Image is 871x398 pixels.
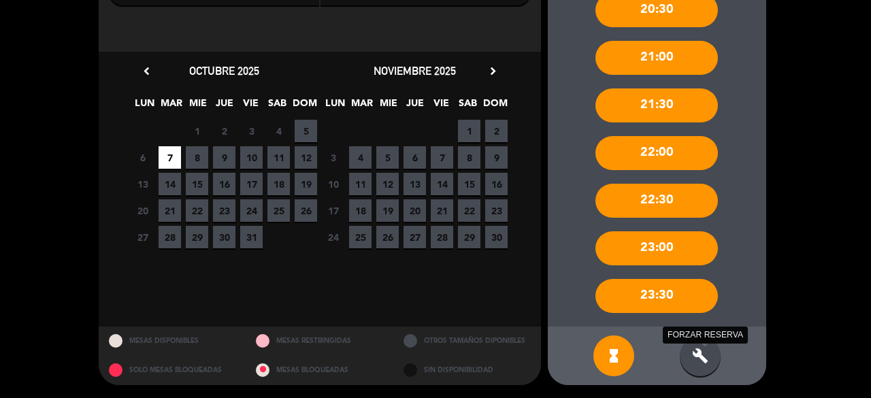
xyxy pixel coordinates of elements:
span: 19 [376,199,399,222]
span: 30 [213,226,235,248]
span: 24 [322,226,344,248]
span: 28 [159,226,181,248]
span: 29 [458,226,480,248]
span: 25 [349,226,372,248]
span: 17 [322,199,344,222]
span: 7 [431,146,453,169]
div: 22:30 [595,184,718,218]
span: 27 [404,226,426,248]
span: 26 [376,226,399,248]
div: MESAS DISPONIBLES [99,327,246,356]
div: 21:30 [595,88,718,122]
span: 1 [186,120,208,142]
span: JUE [213,95,235,118]
span: 26 [295,199,317,222]
span: 5 [376,146,399,169]
span: 24 [240,199,263,222]
span: 16 [213,173,235,195]
span: MAR [160,95,182,118]
span: 2 [213,120,235,142]
span: MIE [186,95,209,118]
i: chevron_left [139,64,154,78]
span: LUN [324,95,346,118]
span: DOM [483,95,506,118]
div: MESAS RESTRINGIDAS [246,327,393,356]
div: OTROS TAMAÑOS DIPONIBLES [393,327,541,356]
span: 20 [404,199,426,222]
span: 28 [431,226,453,248]
span: 17 [240,173,263,195]
span: JUE [404,95,426,118]
span: 22 [458,199,480,222]
div: SOLO MESAS BLOQUEADAS [99,356,246,385]
span: 4 [349,146,372,169]
span: 14 [159,173,181,195]
span: 3 [240,120,263,142]
span: 29 [186,226,208,248]
span: 1 [458,120,480,142]
span: 16 [485,173,508,195]
span: 19 [295,173,317,195]
div: 21:00 [595,41,718,75]
span: 5 [295,120,317,142]
div: 22:00 [595,136,718,170]
span: 15 [186,173,208,195]
span: 23 [485,199,508,222]
span: 11 [349,173,372,195]
span: 27 [131,226,154,248]
span: noviembre 2025 [374,64,456,78]
span: MAR [350,95,373,118]
span: 11 [267,146,290,169]
span: 21 [431,199,453,222]
span: 13 [131,173,154,195]
span: 6 [131,146,154,169]
span: 31 [240,226,263,248]
span: 3 [322,146,344,169]
span: SAB [266,95,289,118]
span: 6 [404,146,426,169]
span: VIE [240,95,262,118]
span: 18 [349,199,372,222]
span: 8 [186,146,208,169]
i: chevron_right [486,64,500,78]
span: VIE [430,95,453,118]
span: 18 [267,173,290,195]
span: octubre 2025 [189,64,259,78]
span: 7 [159,146,181,169]
span: 9 [485,146,508,169]
i: build [692,348,708,364]
span: 15 [458,173,480,195]
span: 10 [240,146,263,169]
span: SAB [457,95,479,118]
span: 12 [376,173,399,195]
div: FORZAR RESERVA [663,327,748,344]
span: 2 [485,120,508,142]
span: 4 [267,120,290,142]
span: 9 [213,146,235,169]
span: DOM [293,95,315,118]
i: hourglass_full [606,348,622,364]
span: 22 [186,199,208,222]
span: 14 [431,173,453,195]
span: 30 [485,226,508,248]
span: 23 [213,199,235,222]
span: LUN [133,95,156,118]
div: 23:00 [595,231,718,265]
span: 12 [295,146,317,169]
span: 13 [404,173,426,195]
span: 20 [131,199,154,222]
span: 8 [458,146,480,169]
div: 23:30 [595,279,718,313]
div: SIN DISPONIBILIDAD [393,356,541,385]
div: MESAS BLOQUEADAS [246,356,393,385]
span: 10 [322,173,344,195]
span: 21 [159,199,181,222]
span: 25 [267,199,290,222]
span: MIE [377,95,399,118]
